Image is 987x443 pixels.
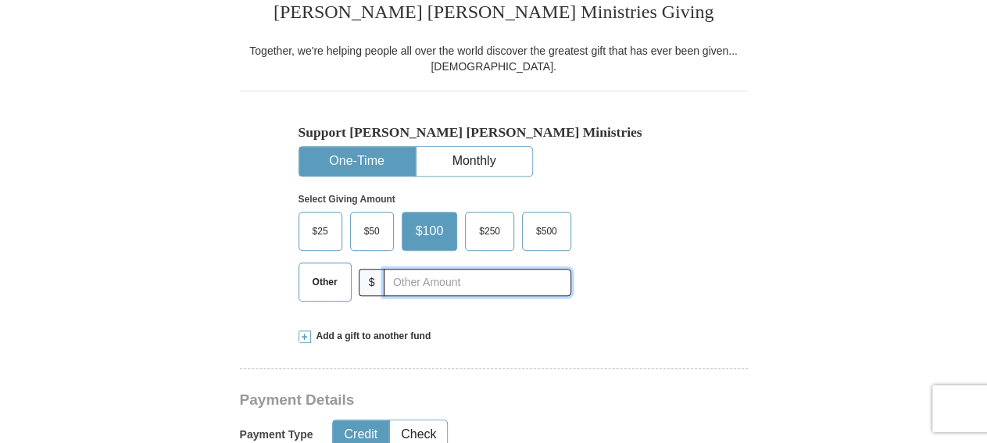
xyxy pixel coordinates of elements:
strong: Select Giving Amount [299,194,395,205]
button: Monthly [417,147,532,176]
h5: Payment Type [240,428,313,441]
input: Other Amount [384,269,570,296]
button: One-Time [299,147,415,176]
span: $ [359,269,385,296]
span: $250 [471,220,508,243]
span: $50 [356,220,388,243]
div: Together, we're helping people all over the world discover the greatest gift that has ever been g... [240,43,748,74]
h5: Support [PERSON_NAME] [PERSON_NAME] Ministries [299,124,689,141]
span: $500 [528,220,565,243]
span: Other [305,270,345,294]
span: $25 [305,220,336,243]
span: Add a gift to another fund [311,330,431,343]
span: $100 [408,220,452,243]
h3: Payment Details [240,391,638,409]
